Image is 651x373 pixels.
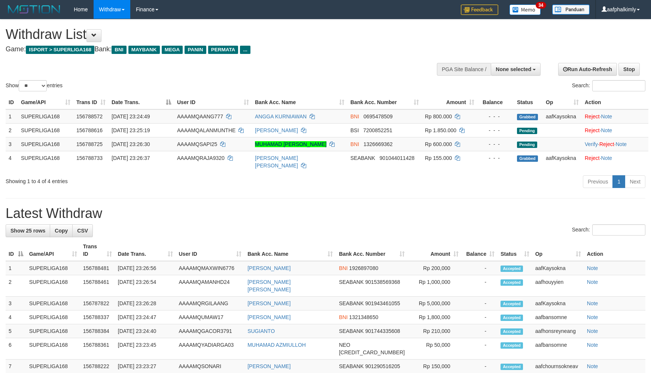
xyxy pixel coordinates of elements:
td: aafbansomne [532,310,584,324]
a: [PERSON_NAME] [PERSON_NAME] [247,279,290,292]
span: Grabbed [517,155,538,162]
th: Date Trans.: activate to sort column descending [109,95,174,109]
span: Copy 901290516205 to clipboard [365,363,400,369]
th: Trans ID: activate to sort column ascending [80,240,115,261]
span: Copy 7200852251 to clipboard [363,127,392,133]
td: SUPERLIGA168 [26,275,80,297]
th: Amount: activate to sort column ascending [422,95,477,109]
td: [DATE] 23:24:40 [115,324,176,338]
button: None selected [491,63,541,76]
td: Rp 200,000 [408,261,462,275]
span: Copy 1321348650 to clipboard [349,314,378,320]
span: [DATE] 23:26:30 [112,141,150,147]
td: 156788481 [80,261,115,275]
span: None selected [496,66,531,72]
th: Amount: activate to sort column ascending [408,240,462,261]
td: - [462,310,498,324]
div: - - - [480,140,511,148]
a: Reject [585,113,600,119]
a: Note [587,279,598,285]
td: [DATE] 23:26:54 [115,275,176,297]
a: Note [587,265,598,271]
label: Search: [572,224,645,236]
span: 34 [536,2,546,9]
img: Feedback.jpg [461,4,498,15]
h4: Game: Bank: [6,46,426,53]
span: BNI [339,314,347,320]
td: 5 [6,324,26,338]
a: [PERSON_NAME] [PERSON_NAME] [255,155,298,169]
td: 156787822 [80,297,115,310]
a: [PERSON_NAME] [255,127,298,133]
td: [DATE] 23:24:47 [115,310,176,324]
span: BNI [339,265,347,271]
span: Accepted [501,328,523,335]
span: Rp 800.000 [425,113,452,119]
td: aafKaysokna [543,151,582,172]
span: Copy [55,228,68,234]
a: Note [587,328,598,334]
span: Pending [517,142,537,148]
span: CSV [77,228,88,234]
span: Copy 1926897080 to clipboard [349,265,378,271]
td: 2 [6,123,18,137]
a: [PERSON_NAME] [247,314,290,320]
td: aafKaysokna [543,109,582,124]
td: · · [582,137,648,151]
span: Copy 901943461055 to clipboard [365,300,400,306]
span: Grabbed [517,114,538,120]
td: Rp 1,000,000 [408,275,462,297]
td: 156788384 [80,324,115,338]
input: Search: [592,224,645,236]
a: Next [625,175,645,188]
th: Status: activate to sort column ascending [498,240,532,261]
td: 2 [6,275,26,297]
label: Show entries [6,80,63,91]
td: - [462,324,498,338]
td: Rp 210,000 [408,324,462,338]
span: [DATE] 23:26:37 [112,155,150,161]
div: PGA Site Balance / [437,63,491,76]
th: Trans ID: activate to sort column ascending [73,95,109,109]
span: Copy 5859457202325703 to clipboard [339,349,405,355]
td: 1 [6,261,26,275]
span: AAAAMQALANMUNTHE [177,127,235,133]
th: Balance [477,95,514,109]
span: [DATE] 23:25:19 [112,127,150,133]
td: 156788461 [80,275,115,297]
a: Reject [585,155,600,161]
h1: Withdraw List [6,27,426,42]
a: [PERSON_NAME] [247,363,290,369]
td: 4 [6,151,18,172]
td: [DATE] 23:26:28 [115,297,176,310]
div: Showing 1 to 4 of 4 entries [6,175,266,185]
span: 156788616 [76,127,103,133]
td: [DATE] 23:23:45 [115,338,176,360]
span: PANIN [185,46,206,54]
td: aafhouyyien [532,275,584,297]
th: Action [582,95,648,109]
a: 1 [612,175,625,188]
td: SUPERLIGA168 [26,261,80,275]
span: Copy 0695478509 to clipboard [363,113,393,119]
th: Game/API: activate to sort column ascending [26,240,80,261]
span: NEO [339,342,350,348]
a: Copy [50,224,73,237]
a: CSV [72,224,93,237]
div: - - - [480,127,511,134]
td: AAAAMQGACOR3791 [176,324,245,338]
th: Op: activate to sort column ascending [532,240,584,261]
span: AAAAMQSAPI25 [177,141,217,147]
a: Note [587,342,598,348]
td: · [582,123,648,137]
td: 4 [6,310,26,324]
img: Button%20Memo.svg [509,4,541,15]
span: ISPORT > SUPERLIGA168 [26,46,94,54]
span: BNI [350,113,359,119]
th: Date Trans.: activate to sort column ascending [115,240,176,261]
img: MOTION_logo.png [6,4,63,15]
a: ANGGA KURNIAWAN [255,113,307,119]
span: 156788733 [76,155,103,161]
td: aafKaysokna [532,261,584,275]
td: aafbansomne [532,338,584,360]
